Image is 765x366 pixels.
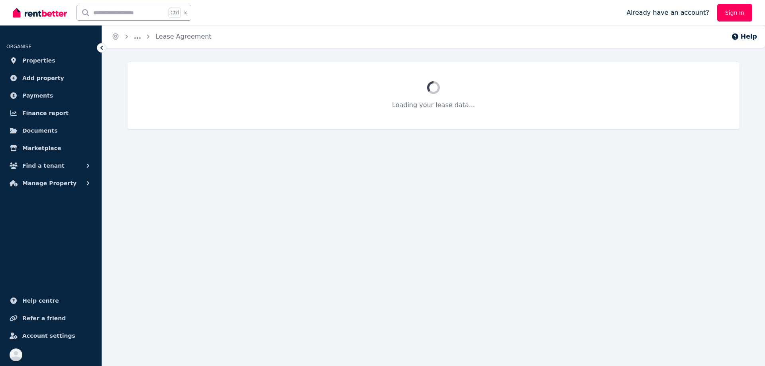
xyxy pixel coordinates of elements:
[147,100,720,110] p: Loading your lease data...
[6,158,95,174] button: Find a tenant
[184,10,187,16] span: k
[22,56,55,65] span: Properties
[155,33,211,40] a: Lease Agreement
[22,161,65,170] span: Find a tenant
[731,32,757,41] button: Help
[22,91,53,100] span: Payments
[169,8,181,18] span: Ctrl
[626,8,709,18] span: Already have an account?
[6,175,95,191] button: Manage Property
[22,178,76,188] span: Manage Property
[22,331,75,341] span: Account settings
[6,53,95,69] a: Properties
[6,310,95,326] a: Refer a friend
[13,7,67,19] img: RentBetter
[134,33,141,40] a: ...
[6,123,95,139] a: Documents
[6,328,95,344] a: Account settings
[6,70,95,86] a: Add property
[6,105,95,121] a: Finance report
[6,293,95,309] a: Help centre
[717,4,752,22] a: Sign In
[6,44,31,49] span: ORGANISE
[22,126,58,135] span: Documents
[6,140,95,156] a: Marketplace
[22,143,61,153] span: Marketplace
[22,313,66,323] span: Refer a friend
[22,108,69,118] span: Finance report
[22,73,64,83] span: Add property
[102,25,221,48] nav: Breadcrumb
[22,296,59,305] span: Help centre
[6,88,95,104] a: Payments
